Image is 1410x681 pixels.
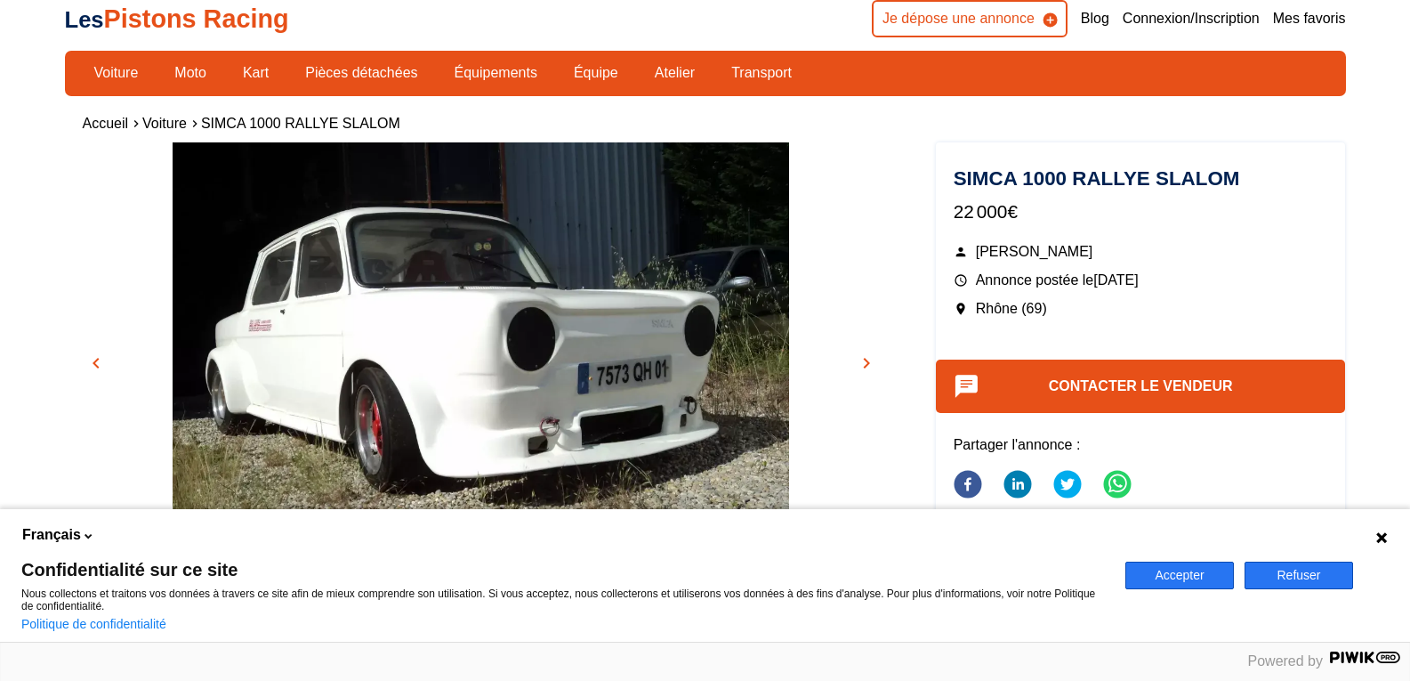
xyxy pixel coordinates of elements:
[142,116,187,131] a: Voiture
[65,501,125,565] button: Play or Pause Slideshow
[65,7,104,32] span: Les
[954,169,1328,189] h1: SIMCA 1000 RALLYE SLALOM
[85,353,107,374] span: chevron_left
[853,350,880,377] button: chevron_right
[1123,9,1260,28] a: Connexion/Inscription
[954,199,1328,224] p: 22 000€
[21,617,166,631] a: Politique de confidentialité
[1245,562,1353,589] button: Refuser
[954,271,1328,290] p: Annonce postée le [DATE]
[83,350,109,377] button: chevron_left
[21,561,1104,579] span: Confidentialité sur ce site
[954,435,1328,455] p: Partager l'annonce :
[443,58,549,88] a: Équipements
[1103,459,1132,513] button: whatsapp
[22,525,81,545] span: Français
[1053,459,1082,513] button: twitter
[231,58,280,88] a: Kart
[837,501,898,565] button: Open Fullscreen
[163,58,218,88] a: Moto
[562,58,630,88] a: Équipe
[294,58,429,88] a: Pièces détachées
[720,58,803,88] a: Transport
[83,58,150,88] a: Voiture
[954,459,982,513] button: facebook
[936,360,1346,413] button: Contacter le vendeur
[1248,653,1324,669] span: Powered by
[1273,9,1346,28] a: Mes favoris
[21,588,1104,612] p: Nous collectons et traitons vos données à travers ce site afin de mieux comprendre son utilisatio...
[643,58,706,88] a: Atelier
[65,4,289,33] a: LesPistons Racing
[856,353,877,374] span: chevron_right
[65,142,898,565] div: Go to Slide 1
[65,142,898,605] img: image
[954,242,1328,262] p: [PERSON_NAME]
[954,299,1328,319] p: Rhône (69)
[83,116,129,131] a: Accueil
[201,116,400,131] a: SIMCA 1000 RALLYE SLALOM
[1081,9,1109,28] a: Blog
[1003,459,1032,513] button: linkedin
[1125,562,1234,589] button: Accepter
